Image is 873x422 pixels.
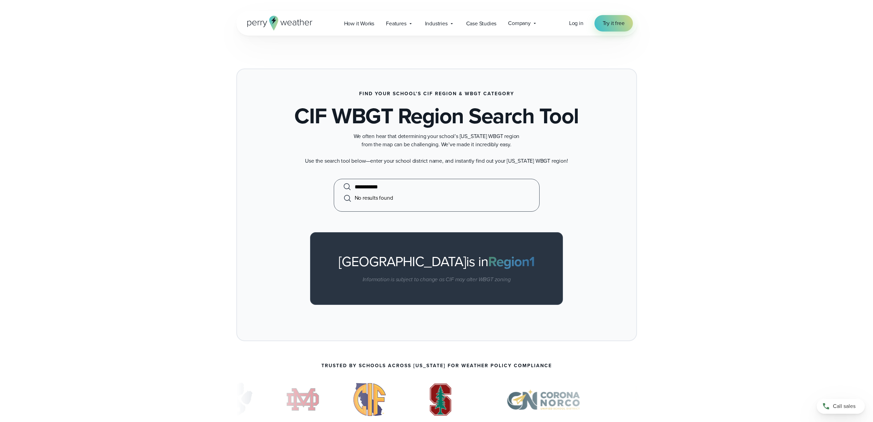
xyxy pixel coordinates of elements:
a: How it Works [338,16,380,30]
span: How it Works [344,20,375,28]
img: University-of-Southern-California-USC.svg [625,382,667,417]
b: Region 1 [488,251,534,272]
a: Call sales [817,399,865,414]
img: Stanford-University.svg [420,382,462,417]
span: Call sales [833,402,856,410]
div: 2 of 7 [495,382,592,417]
span: Company [508,19,531,27]
p: Trusted by Schools Across [US_STATE] for Weather Policy Compliance [321,363,552,369]
div: 1 of 7 [420,382,462,417]
h2: [GEOGRAPHIC_DATA] is in [331,253,541,270]
span: Case Studies [466,20,497,28]
div: 6 of 7 [286,382,320,417]
div: 3 of 7 [625,382,667,417]
p: Information is subject to change as CIF may alter WBGT zoning [331,275,541,284]
div: 7 of 7 [353,382,387,417]
h1: CIF WBGT Region Search Tool [294,105,579,127]
a: Log in [569,19,583,27]
span: Features [386,20,406,28]
img: Corona-Norco-Unified-School-District.svg [495,382,592,417]
span: Try it free [603,19,625,27]
a: Case Studies [460,16,503,30]
span: Industries [425,20,448,28]
p: We often hear that determining your school’s [US_STATE] WBGT region from the map can be challengi... [299,132,574,149]
h3: Find Your School’s CIF Region & WBGT Category [359,91,514,97]
p: Use the search tool below—enter your school district name, and instantly find out your [US_STATE]... [299,157,574,165]
div: slideshow [236,382,637,420]
a: Try it free [594,15,633,32]
div: 5 of 7 [215,382,253,417]
li: No results found [342,192,531,204]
